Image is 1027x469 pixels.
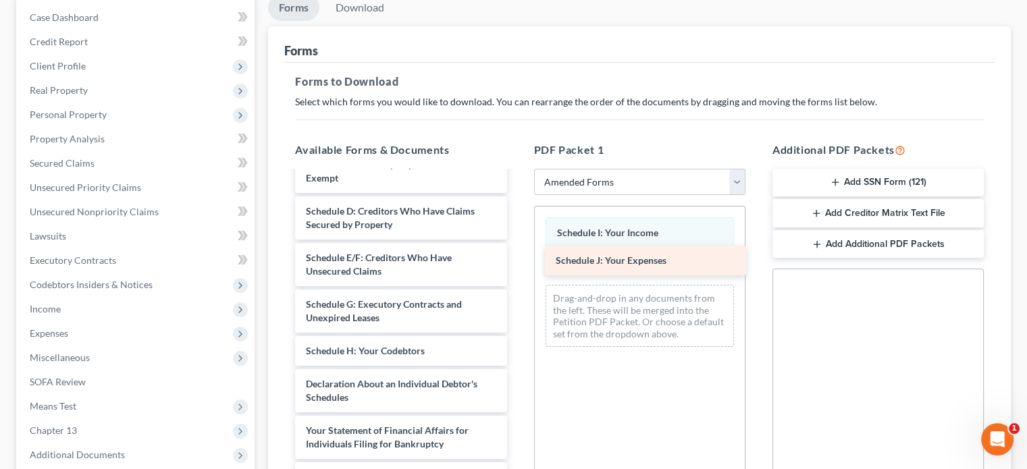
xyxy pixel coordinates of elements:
[306,345,425,356] span: Schedule H: Your Codebtors
[557,227,658,238] span: Schedule I: Your Income
[772,199,984,227] button: Add Creditor Matrix Text File
[30,230,66,242] span: Lawsuits
[30,11,99,23] span: Case Dashboard
[30,254,116,266] span: Executory Contracts
[556,254,666,266] span: Schedule J: Your Expenses
[19,370,255,394] a: SOFA Review
[30,36,88,47] span: Credit Report
[295,142,506,158] h5: Available Forms & Documents
[19,200,255,224] a: Unsecured Nonpriority Claims
[19,127,255,151] a: Property Analysis
[30,424,77,436] span: Chapter 13
[981,423,1013,456] iframe: Intercom live chat
[546,285,734,347] div: Drag-and-drop in any documents from the left. These will be merged into the Petition PDF Packet. ...
[30,327,68,339] span: Expenses
[19,248,255,273] a: Executory Contracts
[30,133,105,144] span: Property Analysis
[19,5,255,30] a: Case Dashboard
[306,298,462,323] span: Schedule G: Executory Contracts and Unexpired Leases
[772,169,984,197] button: Add SSN Form (121)
[30,400,76,412] span: Means Test
[295,74,984,90] h5: Forms to Download
[30,279,153,290] span: Codebtors Insiders & Notices
[534,142,745,158] h5: PDF Packet 1
[772,230,984,258] button: Add Additional PDF Packets
[306,205,475,230] span: Schedule D: Creditors Who Have Claims Secured by Property
[306,252,452,277] span: Schedule E/F: Creditors Who Have Unsecured Claims
[30,376,86,387] span: SOFA Review
[19,224,255,248] a: Lawsuits
[306,378,477,403] span: Declaration About an Individual Debtor's Schedules
[1009,423,1020,434] span: 1
[30,303,61,314] span: Income
[30,157,95,169] span: Secured Claims
[30,206,159,217] span: Unsecured Nonpriority Claims
[306,159,468,184] span: Schedule C: The Property You Claim as Exempt
[30,109,107,120] span: Personal Property
[306,424,469,449] span: Your Statement of Financial Affairs for Individuals Filing for Bankruptcy
[30,84,88,96] span: Real Property
[30,60,86,72] span: Client Profile
[19,175,255,200] a: Unsecured Priority Claims
[19,30,255,54] a: Credit Report
[30,182,141,193] span: Unsecured Priority Claims
[30,352,90,363] span: Miscellaneous
[295,95,984,109] p: Select which forms you would like to download. You can rearrange the order of the documents by dr...
[30,449,125,460] span: Additional Documents
[772,142,984,158] h5: Additional PDF Packets
[284,43,318,59] div: Forms
[19,151,255,175] a: Secured Claims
